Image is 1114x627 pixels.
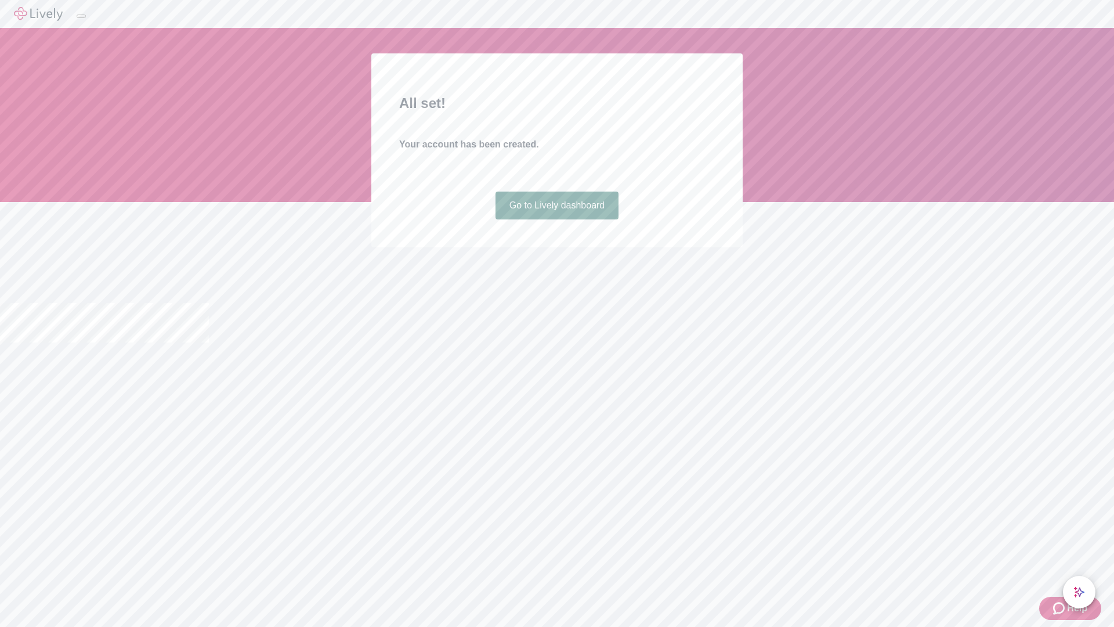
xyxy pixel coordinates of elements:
[1067,601,1087,615] span: Help
[399,93,715,114] h2: All set!
[495,192,619,219] a: Go to Lively dashboard
[1073,586,1085,598] svg: Lively AI Assistant
[399,138,715,152] h4: Your account has been created.
[1053,601,1067,615] svg: Zendesk support icon
[1063,576,1095,608] button: chat
[1039,597,1101,620] button: Zendesk support iconHelp
[14,7,63,21] img: Lively
[77,15,86,18] button: Log out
